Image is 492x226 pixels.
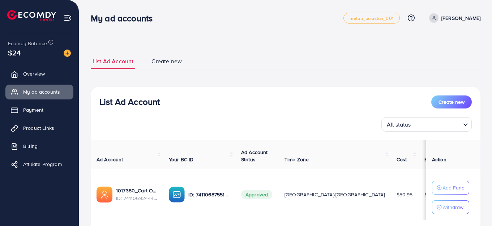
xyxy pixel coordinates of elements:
img: image [64,50,71,57]
span: Create new [151,57,182,65]
img: menu [64,14,72,22]
span: $50.95 [397,191,413,198]
span: All status [385,119,412,130]
span: Ecomdy Balance [8,40,47,47]
span: Product Links [23,124,54,132]
span: Your BC ID [169,156,194,163]
p: [PERSON_NAME] [441,14,480,22]
span: ID: 7411069244403925009 [116,195,157,202]
a: Overview [5,67,73,81]
img: ic-ads-acc.e4c84228.svg [97,187,112,202]
a: Affiliate Program [5,157,73,171]
div: <span class='underline'>1017380_Cart Outfit 2_1725524046068</span></br>7411069244403925009 [116,187,157,202]
p: ID: 7411068755171852289 [188,190,230,199]
span: [GEOGRAPHIC_DATA]/[GEOGRAPHIC_DATA] [284,191,385,198]
span: Ad Account [97,156,123,163]
p: Withdraw [442,203,463,212]
a: [PERSON_NAME] [426,13,480,23]
span: Action [432,156,446,163]
a: metap_pakistan_001 [343,13,400,24]
span: Ad Account Status [241,149,268,163]
a: My ad accounts [5,85,73,99]
span: My ad accounts [23,88,60,95]
p: Add Fund [442,183,465,192]
span: Billing [23,142,38,150]
span: Affiliate Program [23,161,62,168]
a: 1017380_Cart Outfit 2_1725524046068 [116,187,157,194]
button: Create new [431,95,472,108]
a: Payment [5,103,73,117]
button: Withdraw [432,200,469,214]
span: Approved [241,190,272,199]
span: List Ad Account [93,57,133,65]
span: Cost [397,156,407,163]
img: logo [7,10,56,21]
a: Product Links [5,121,73,135]
img: ic-ba-acc.ded83a64.svg [169,187,185,202]
div: Search for option [381,117,472,132]
input: Search for option [413,118,460,130]
span: Payment [23,106,43,114]
button: Add Fund [432,181,469,195]
span: Overview [23,70,45,77]
span: metap_pakistan_001 [350,16,394,21]
h3: My ad accounts [91,13,158,24]
span: Create new [438,98,465,106]
h3: List Ad Account [99,97,160,107]
span: $24 [8,47,21,58]
a: Billing [5,139,73,153]
span: Time Zone [284,156,309,163]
